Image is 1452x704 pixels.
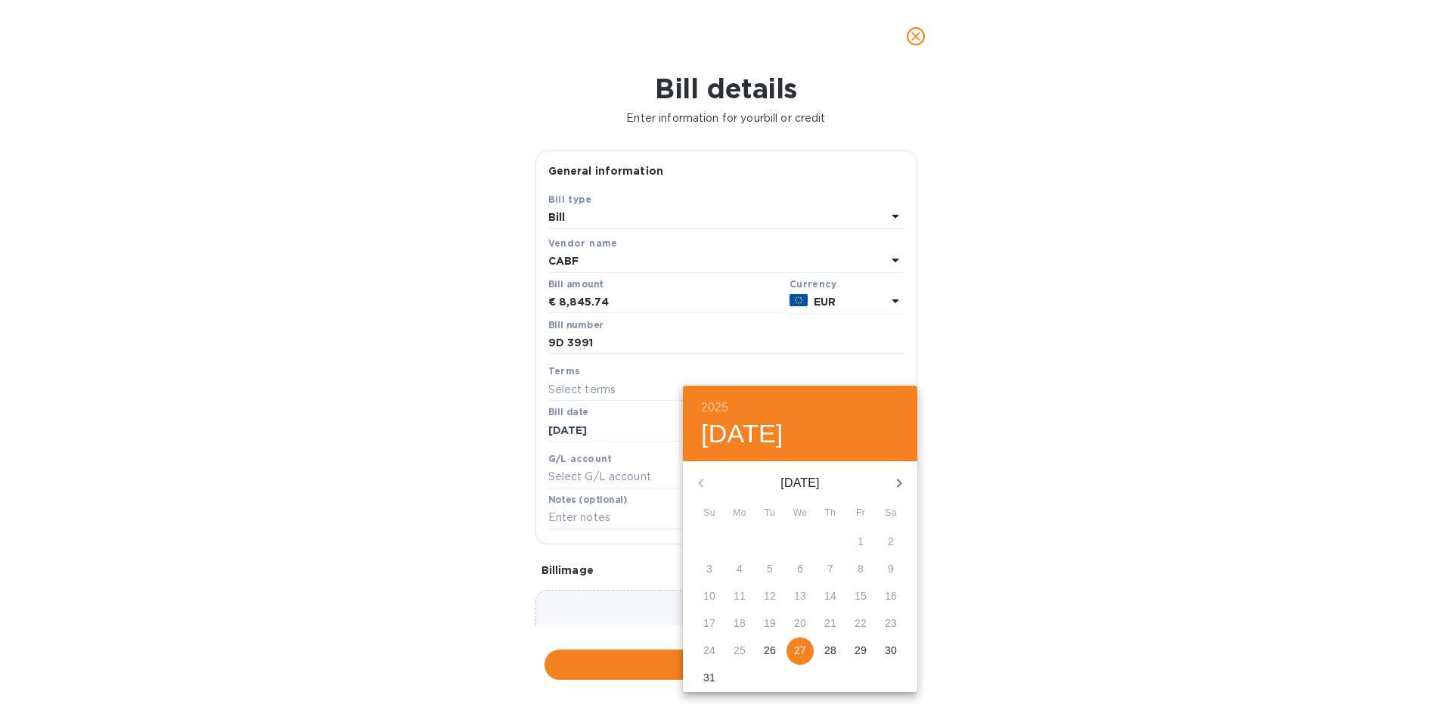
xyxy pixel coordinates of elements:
button: 29 [847,637,874,665]
span: Fr [847,506,874,521]
p: 28 [824,643,836,658]
button: 27 [786,637,814,665]
span: Sa [877,506,904,521]
p: 26 [764,643,776,658]
span: Mo [726,506,753,521]
button: 26 [756,637,783,665]
button: [DATE] [701,418,783,450]
p: 31 [703,670,715,685]
p: 27 [794,643,806,658]
span: Th [817,506,844,521]
p: 30 [885,643,897,658]
span: We [786,506,814,521]
p: 29 [855,643,867,658]
button: 2025 [701,397,728,418]
span: Tu [756,506,783,521]
span: Su [696,506,723,521]
button: 28 [817,637,844,665]
button: 30 [877,637,904,665]
p: [DATE] [719,474,881,492]
button: 31 [696,665,723,692]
